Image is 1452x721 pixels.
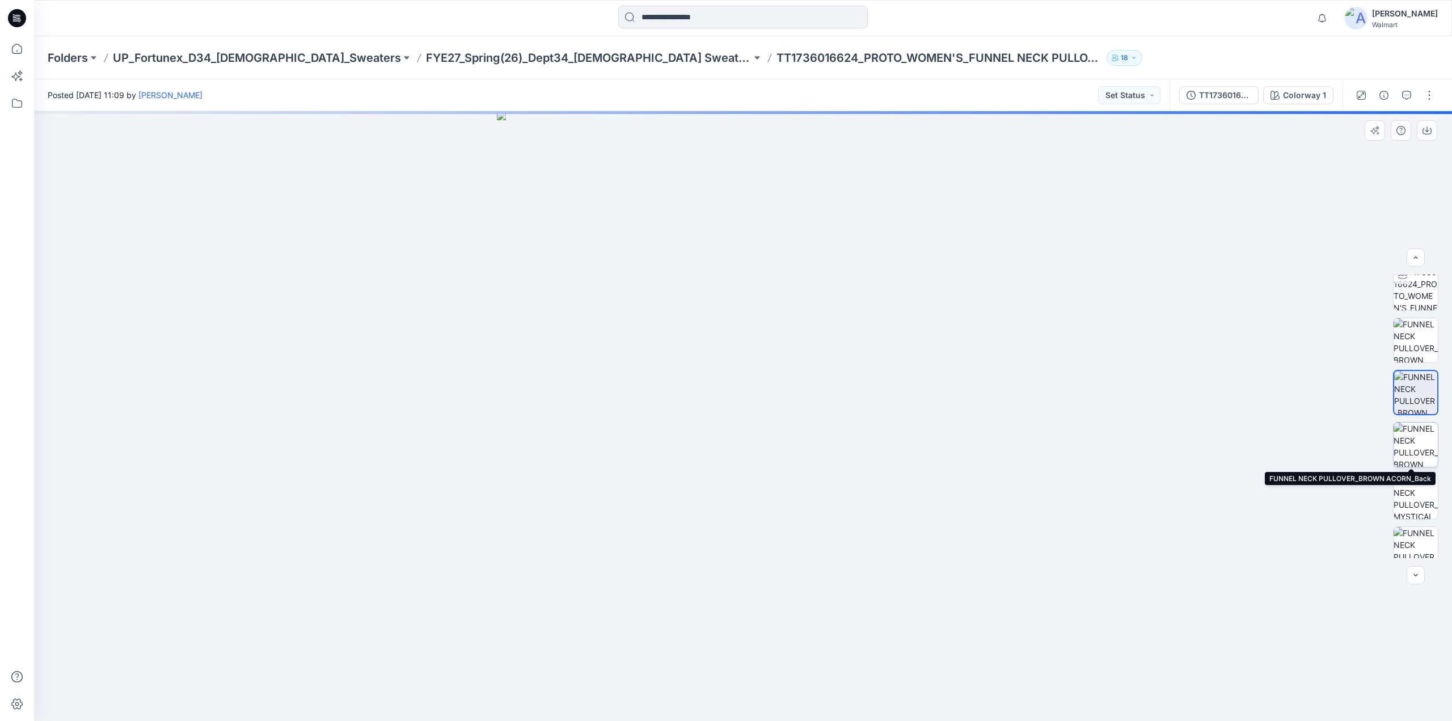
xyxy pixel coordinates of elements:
[1394,423,1438,467] img: FUNNEL NECK PULLOVER_BROWN ACORN_Back
[1375,86,1393,104] button: Details
[138,90,202,100] a: [PERSON_NAME]
[1394,266,1438,310] img: TT1736016624_PROTO_WOMEN'S_FUNNEL NECK PULLOVER
[1394,475,1438,519] img: FUNNEL NECK PULLOVER_MYSTICAL ROSE_Front
[48,50,88,66] a: Folders
[1394,527,1438,571] img: FUNNEL NECK PULLOVER_MYSTICAL ROSE_Left
[1107,50,1142,66] button: 18
[1263,86,1333,104] button: Colorway 1
[1372,20,1438,29] div: Walmart
[48,89,202,101] span: Posted [DATE] 11:09 by
[1372,7,1438,20] div: [PERSON_NAME]
[113,50,401,66] a: UP_Fortunex_D34_[DEMOGRAPHIC_DATA]_Sweaters
[1179,86,1259,104] button: TT1736016624_PROTO_WOMEN'S_FUNNEL NECK PULLOVER
[1121,52,1128,64] p: 18
[1394,371,1437,414] img: FUNNEL NECK PULLOVER_BROWN ACORN_Left
[497,111,989,721] img: eyJhbGciOiJIUzI1NiIsImtpZCI6IjAiLCJzbHQiOiJzZXMiLCJ0eXAiOiJKV1QifQ.eyJkYXRhIjp7InR5cGUiOiJzdG9yYW...
[1199,89,1251,102] div: TT1736016624_PROTO_WOMEN'S_FUNNEL NECK PULLOVER
[776,50,1102,66] p: TT1736016624_PROTO_WOMEN'S_FUNNEL NECK PULLOVER
[1394,318,1438,362] img: FUNNEL NECK PULLOVER_BROWN ACORN_Front
[1345,7,1367,29] img: avatar
[1283,89,1326,102] div: Colorway 1
[426,50,752,66] a: FYE27_Spring(26)_Dept34_[DEMOGRAPHIC_DATA] Sweaters_Fortunex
